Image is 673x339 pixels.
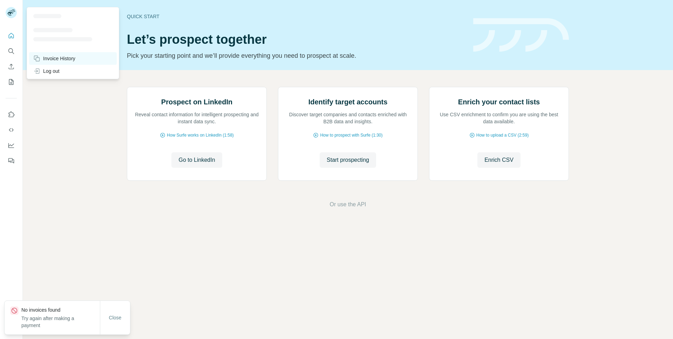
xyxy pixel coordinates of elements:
p: Discover target companies and contacts enriched with B2B data and insights. [285,111,410,125]
h2: Prospect on LinkedIn [161,97,232,107]
p: Reveal contact information for intelligent prospecting and instant data sync. [134,111,259,125]
h1: Let’s prospect together [127,33,465,47]
button: Enrich CSV [477,152,521,168]
button: Search [6,45,17,57]
div: Invoice History [33,55,75,62]
span: How to prospect with Surfe (1:30) [320,132,382,138]
button: Quick start [6,29,17,42]
span: Go to LinkedIn [178,156,215,164]
button: My lists [6,76,17,88]
button: Close [104,311,127,324]
h2: Enrich your contact lists [458,97,540,107]
button: Use Surfe API [6,124,17,136]
button: Go to LinkedIn [171,152,222,168]
button: Enrich CSV [6,60,17,73]
button: Use Surfe on LinkedIn [6,108,17,121]
img: banner [473,18,569,52]
span: How to upload a CSV (2:59) [476,132,529,138]
h2: Identify target accounts [308,97,388,107]
p: Use CSV enrichment to confirm you are using the best data available. [436,111,562,125]
button: Or use the API [329,200,366,209]
span: How Surfe works on LinkedIn (1:58) [167,132,234,138]
button: Start prospecting [320,152,376,168]
button: Feedback [6,154,17,167]
div: Log out [33,68,60,75]
p: Try again after making a payment [21,315,100,329]
span: Close [109,314,122,321]
span: Start prospecting [327,156,369,164]
button: Dashboard [6,139,17,152]
span: Enrich CSV [484,156,514,164]
p: No invoices found [21,306,100,313]
div: Quick start [127,13,465,20]
p: Pick your starting point and we’ll provide everything you need to prospect at scale. [127,51,465,61]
